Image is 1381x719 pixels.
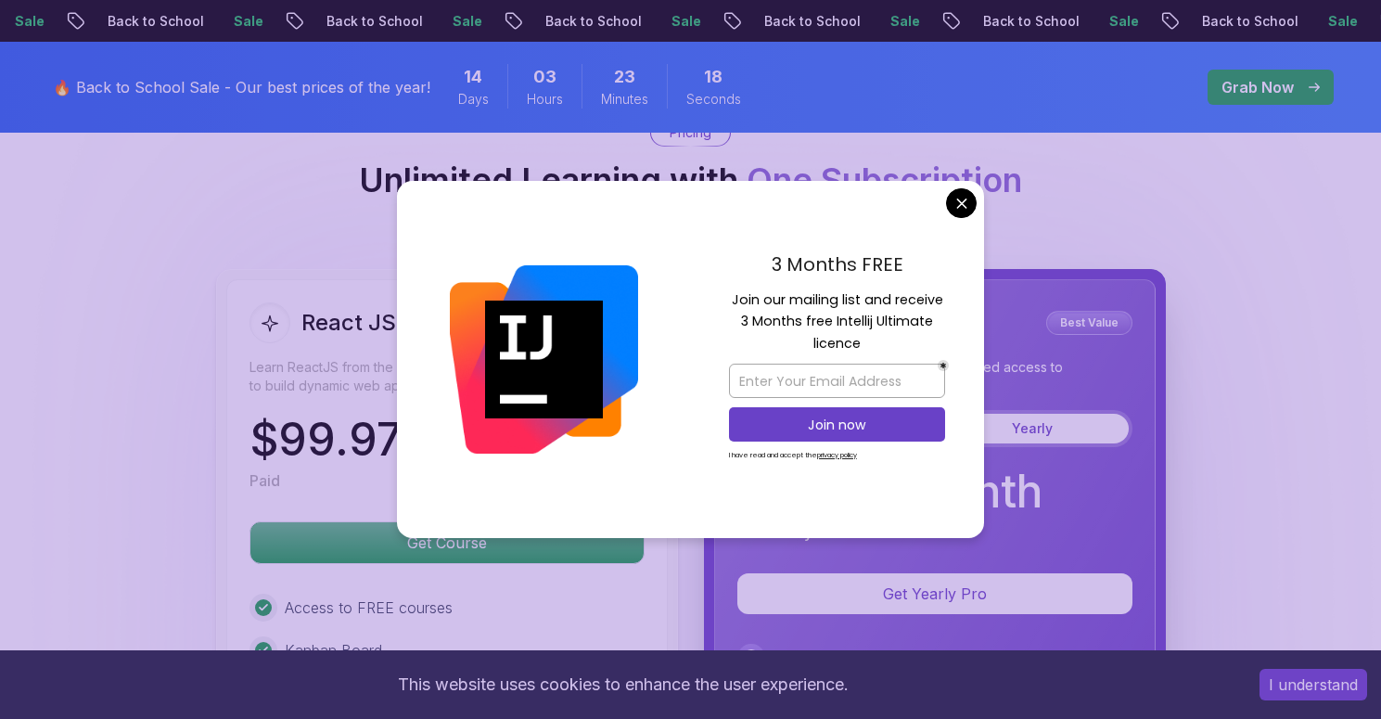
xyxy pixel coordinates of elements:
[773,647,1043,669] p: Unlimited access to all premium courses
[1260,12,1319,31] p: Sale
[477,12,603,31] p: Back to School
[249,358,645,395] p: Learn ReactJS from the ground up and master the skills needed to build dynamic web applications.
[39,12,165,31] p: Back to School
[1041,12,1100,31] p: Sale
[285,597,453,619] p: Access to FREE courses
[258,12,384,31] p: Back to School
[670,123,711,142] p: Pricing
[384,12,443,31] p: Sale
[1221,76,1294,98] p: Grab Now
[1260,669,1367,700] button: Accept cookies
[359,161,1022,199] h2: Unlimited Learning with
[285,639,382,661] p: Kanban Board
[686,90,741,109] span: Seconds
[696,12,822,31] p: Back to School
[533,64,556,90] span: 3 Hours
[249,417,565,462] p: $ 99.97 / Month
[1133,12,1260,31] p: Back to School
[249,469,280,492] p: Paid
[301,308,578,338] h2: React JS Developer Guide
[14,664,1232,705] div: This website uses cookies to enhance the user experience.
[250,522,644,563] p: Get Course
[1049,314,1130,332] p: Best Value
[249,521,645,564] button: Get Course
[737,573,1132,614] button: Get Yearly Pro
[914,12,1041,31] p: Back to School
[747,160,1022,200] span: One Subscription
[937,414,1129,443] button: Yearly
[603,12,662,31] p: Sale
[527,90,563,109] span: Hours
[614,64,635,90] span: 23 Minutes
[458,90,489,109] span: Days
[165,12,224,31] p: Sale
[822,12,881,31] p: Sale
[601,90,648,109] span: Minutes
[704,64,722,90] span: 18 Seconds
[249,533,645,552] a: Get Course
[737,584,1132,603] a: Get Yearly Pro
[464,64,482,90] span: 14 Days
[53,76,430,98] p: 🔥 Back to School Sale - Our best prices of the year!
